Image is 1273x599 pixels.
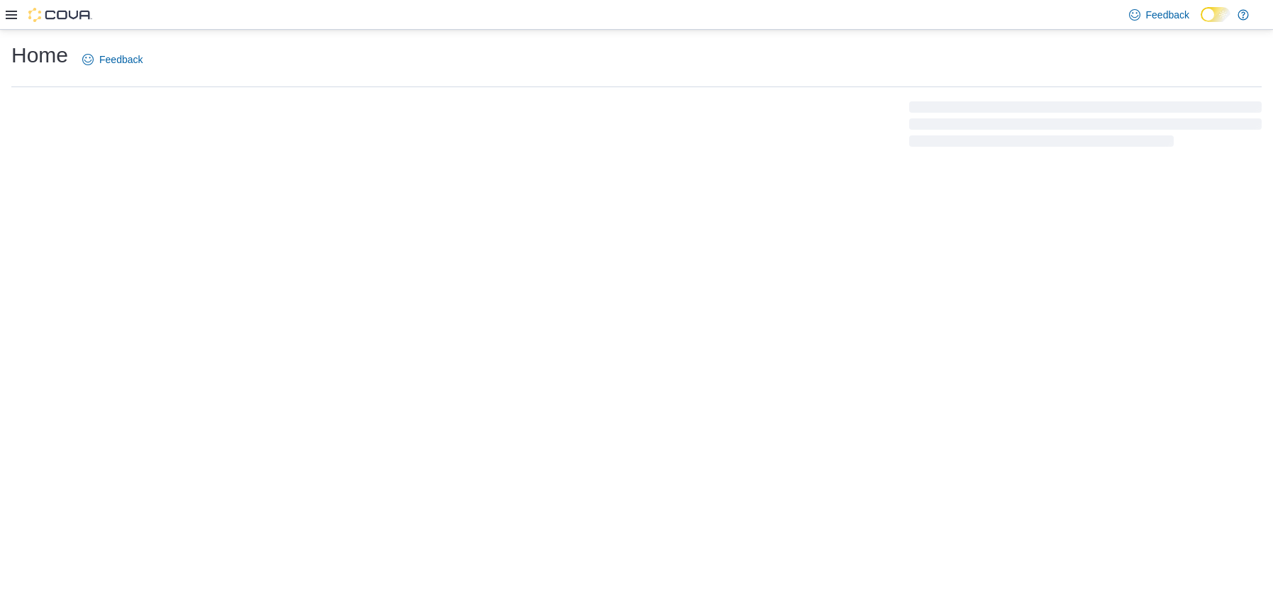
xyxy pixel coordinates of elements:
span: Loading [909,104,1262,150]
a: Feedback [77,45,148,74]
span: Feedback [1146,8,1189,22]
input: Dark Mode [1201,7,1230,22]
h1: Home [11,41,68,69]
img: Cova [28,8,92,22]
a: Feedback [1123,1,1195,29]
span: Feedback [99,52,143,67]
span: Dark Mode [1201,22,1201,23]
